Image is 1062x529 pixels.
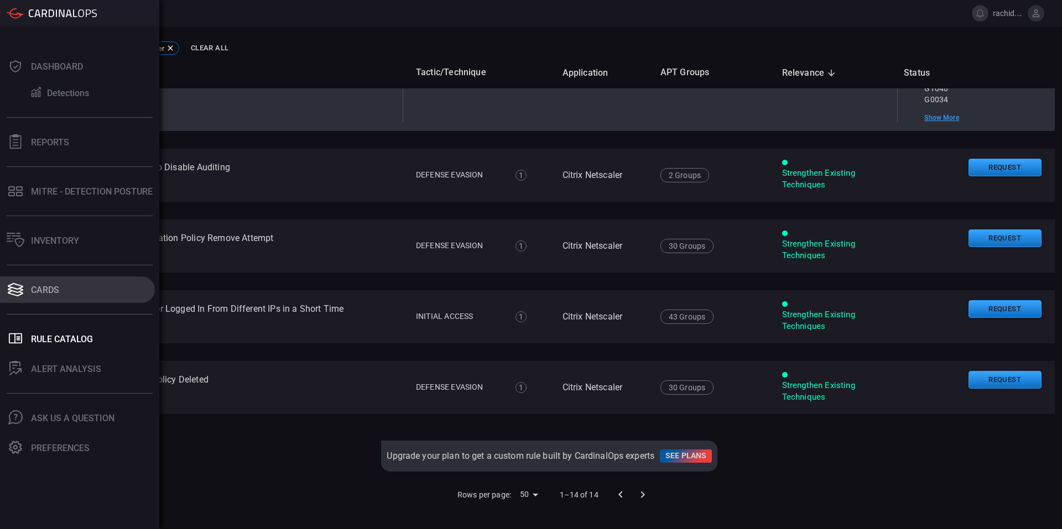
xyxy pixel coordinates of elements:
[416,169,503,181] div: Defense Evasion
[660,168,709,182] div: 2 Groups
[407,57,554,88] th: Tactic/Technique
[65,99,376,108] div: Show More
[924,94,1009,105] div: G0034
[563,66,623,80] span: Application
[660,449,712,463] a: See plans
[416,311,503,322] div: Initial Access
[31,334,93,344] div: Rule Catalog
[44,219,407,273] td: Citrix Netscaler - Authentication Policy Remove Attempt
[969,300,1042,318] button: Request
[782,167,886,191] div: Strengthen Existing Techniques
[782,309,886,333] div: Strengthen Existing Techniques
[416,240,503,252] div: Defense Evasion
[782,66,839,80] span: Relevance
[31,285,59,295] div: Cards
[65,91,376,135] p: These types of attacks became more common as more organizations transitioned to working remotely....
[924,113,1009,122] div: Show More
[31,186,153,197] div: MITRE - Detection Posture
[44,149,407,202] td: Citrix Netscaler - Attempt to Disable Auditing
[31,137,69,148] div: Reports
[516,486,542,502] div: 50
[554,219,652,273] td: Citrix Netscaler
[782,380,886,404] div: Strengthen Existing Techniques
[660,239,714,253] div: 30 Groups
[516,311,527,322] div: 1
[31,235,79,246] div: Inventory
[457,489,511,500] p: Rows per page:
[993,9,1023,18] span: rachid.gottih
[652,57,773,88] th: APT Groups
[904,66,944,80] span: Status
[969,371,1042,389] button: Request
[969,229,1042,248] button: Request
[47,88,89,98] div: Detections
[416,381,503,393] div: Defense Evasion
[554,290,652,343] td: Citrix Netscaler
[31,413,114,423] div: Ask Us A Question
[516,382,527,393] div: 1
[554,149,652,202] td: Citrix Netscaler
[660,380,714,395] div: 30 Groups
[387,450,654,462] span: Upgrade your plan to get a custom rule built by CardinalOps experts
[969,159,1042,177] button: Request
[44,361,407,414] td: Citrix Netscaler - URLSet Policy Deleted
[31,443,90,453] div: Preferences
[554,361,652,414] td: Citrix Netscaler
[31,61,83,72] div: Dashboard
[44,290,407,343] td: Citrix Netscaler - Same User Logged In From Different IPs in a Short Time
[560,489,598,500] p: 1–14 of 14
[660,310,714,324] div: 43 Groups
[924,83,1009,94] div: G1040
[924,105,1009,116] div: G0092
[31,364,101,374] div: ALERT ANALYSIS
[188,40,231,57] button: Clear All
[516,170,527,181] div: 1
[782,238,886,262] div: Strengthen Existing Techniques
[516,240,527,252] div: 1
